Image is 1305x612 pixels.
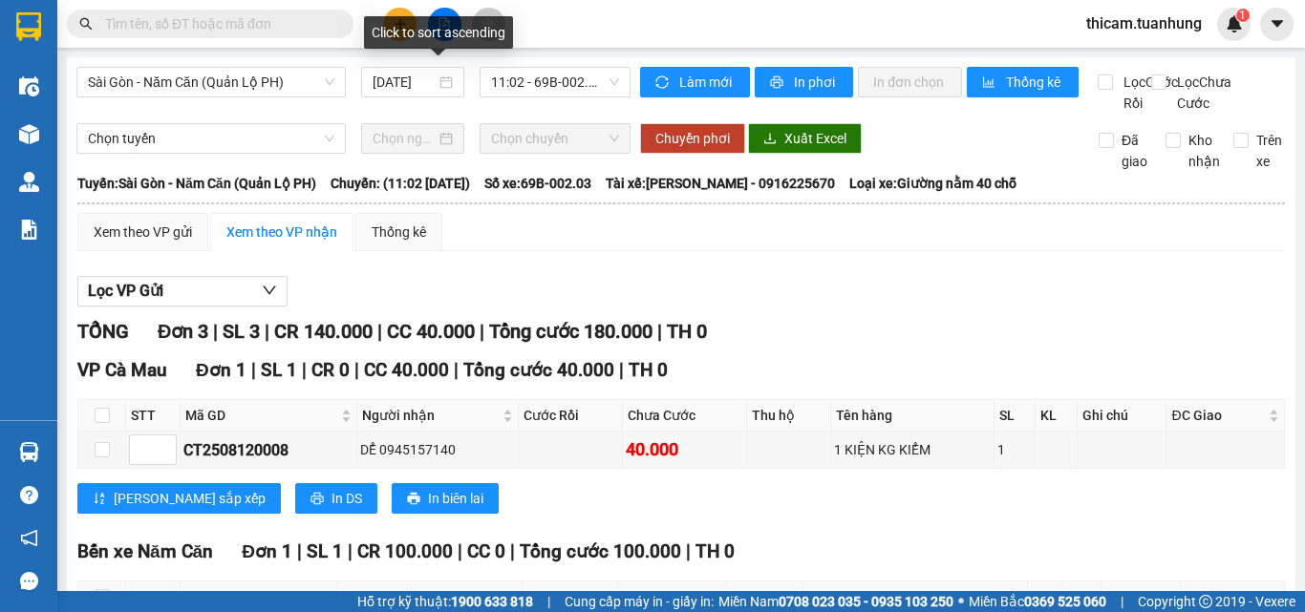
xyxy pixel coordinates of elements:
[183,438,353,462] div: CT2508120008
[606,173,835,194] span: Tài xế: [PERSON_NAME] - 0916225670
[213,320,218,343] span: |
[348,540,353,562] span: |
[20,486,38,504] span: question-circle
[19,442,39,462] img: warehouse-icon
[484,173,591,194] span: Số xe: 69B-002.03
[686,540,691,562] span: |
[1269,15,1286,32] span: caret-down
[794,72,838,93] span: In phơi
[454,359,459,381] span: |
[387,320,475,343] span: CC 40.000
[480,320,484,343] span: |
[302,359,307,381] span: |
[77,320,129,343] span: TỔNG
[360,439,515,460] div: DỂ 0945157140
[274,320,373,343] span: CR 140.000
[1036,400,1078,432] th: KL
[1078,400,1166,432] th: Ghi chú
[657,320,662,343] span: |
[763,132,777,147] span: download
[251,359,256,381] span: |
[332,488,362,509] span: In DS
[489,320,652,343] span: Tổng cước 180.000
[451,594,533,609] strong: 1900 633 818
[1181,130,1228,172] span: Kho nhận
[93,492,106,507] span: sort-ascending
[357,540,453,562] span: CR 100.000
[655,75,672,91] span: sync
[472,8,505,41] button: aim
[1121,591,1123,612] span: |
[1239,9,1246,22] span: 1
[467,540,505,562] span: CC 0
[858,67,962,97] button: In đơn chọn
[79,17,93,31] span: search
[331,173,470,194] span: Chuyến: (11:02 [DATE])
[88,68,334,96] span: Sài Gòn - Năm Căn (Quản Lộ PH)
[519,400,623,432] th: Cước Rồi
[311,359,350,381] span: CR 0
[392,483,499,514] button: printerIn biên lai
[77,540,213,562] span: Bến xe Năm Căn
[510,540,515,562] span: |
[428,488,483,509] span: In biên lai
[1199,595,1212,608] span: copyright
[626,436,743,463] div: 40.000
[77,359,167,381] span: VP Cà Mau
[77,276,288,306] button: Lọc VP Gửi
[748,123,862,154] button: downloadXuất Excel
[407,492,420,507] span: printer
[1171,405,1265,426] span: ĐC Giao
[19,76,39,96] img: warehouse-icon
[779,594,953,609] strong: 0708 023 035 - 0935 103 250
[354,359,359,381] span: |
[640,67,750,97] button: syncLàm mới
[1116,72,1181,114] span: Lọc Cước Rồi
[364,16,513,49] div: Click to sort ascending
[995,400,1036,432] th: SL
[547,591,550,612] span: |
[19,172,39,192] img: warehouse-icon
[491,124,619,153] span: Chọn chuyến
[982,75,998,91] span: bar-chart
[755,67,853,97] button: printerIn phơi
[619,359,624,381] span: |
[770,75,786,91] span: printer
[997,439,1032,460] div: 1
[667,320,707,343] span: TH 0
[958,598,964,605] span: ⚪️
[458,540,462,562] span: |
[105,13,331,34] input: Tìm tên, số ĐT hoặc mã đơn
[967,67,1079,97] button: bar-chartThống kê
[77,176,316,191] b: Tuyến: Sài Gòn - Năm Căn (Quản Lộ PH)
[362,405,499,426] span: Người nhận
[223,320,260,343] span: SL 3
[1236,9,1250,22] sup: 1
[1260,8,1294,41] button: caret-down
[428,8,461,41] button: file-add
[784,128,846,149] span: Xuất Excel
[295,483,377,514] button: printerIn DS
[383,8,417,41] button: plus
[1006,72,1063,93] span: Thống kê
[114,488,266,509] span: [PERSON_NAME] sắp xếp
[88,124,334,153] span: Chọn tuyến
[520,540,681,562] span: Tổng cước 100.000
[831,400,995,432] th: Tên hàng
[463,359,614,381] span: Tổng cước 40.000
[242,540,292,562] span: Đơn 1
[196,359,246,381] span: Đơn 1
[16,12,41,41] img: logo-vxr
[969,591,1106,612] span: Miền Bắc
[126,400,181,432] th: STT
[297,540,302,562] span: |
[94,222,192,243] div: Xem theo VP gửi
[342,586,503,607] span: Người nhận
[20,572,38,590] span: message
[307,540,343,562] span: SL 1
[1114,130,1155,172] span: Đã giao
[695,540,735,562] span: TH 0
[1169,72,1234,114] span: Lọc Chưa Cước
[181,432,357,469] td: CT2508120008
[19,220,39,240] img: solution-icon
